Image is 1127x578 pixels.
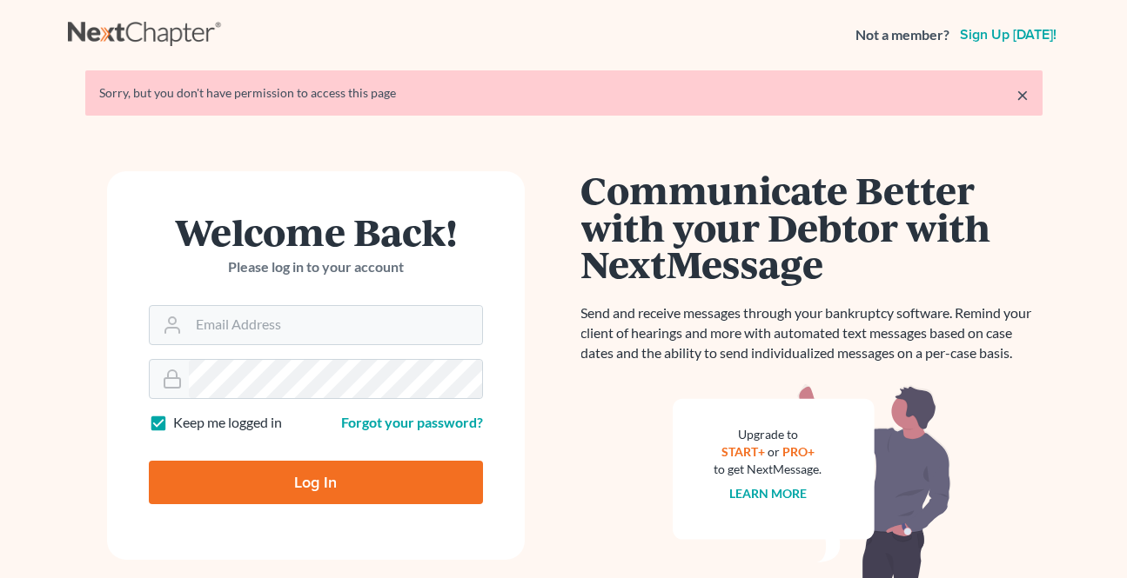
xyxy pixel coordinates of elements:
a: Forgot your password? [341,414,483,430]
input: Log In [149,461,483,504]
a: START+ [721,444,765,459]
label: Keep me logged in [173,413,282,433]
a: Learn more [729,486,807,501]
a: × [1016,84,1029,105]
a: Sign up [DATE]! [956,28,1060,42]
span: or [768,444,780,459]
a: PRO+ [782,444,815,459]
div: Sorry, but you don't have permission to access this page [99,84,1029,102]
p: Send and receive messages through your bankruptcy software. Remind your client of hearings and mo... [581,303,1043,363]
input: Email Address [189,306,482,344]
h1: Communicate Better with your Debtor with NextMessage [581,171,1043,282]
h1: Welcome Back! [149,213,483,250]
div: to get NextMessage. [714,461,822,478]
div: Upgrade to [714,426,822,443]
p: Please log in to your account [149,257,483,277]
strong: Not a member? [855,25,949,45]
